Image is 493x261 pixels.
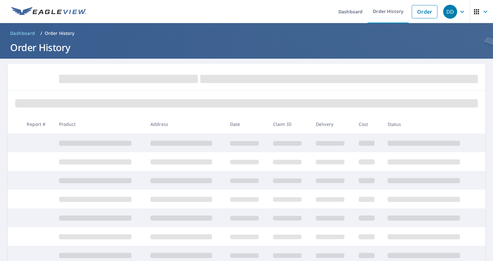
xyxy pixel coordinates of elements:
[10,30,35,36] span: Dashboard
[8,28,485,38] nav: breadcrumb
[311,115,354,134] th: Delivery
[443,5,457,19] div: DD
[412,5,437,18] a: Order
[8,28,38,38] a: Dashboard
[11,7,86,16] img: EV Logo
[54,115,145,134] th: Product
[383,115,474,134] th: Status
[45,30,75,36] p: Order History
[22,115,54,134] th: Report #
[40,29,42,37] li: /
[225,115,268,134] th: Date
[145,115,225,134] th: Address
[354,115,383,134] th: Cost
[8,41,485,54] h1: Order History
[268,115,311,134] th: Claim ID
